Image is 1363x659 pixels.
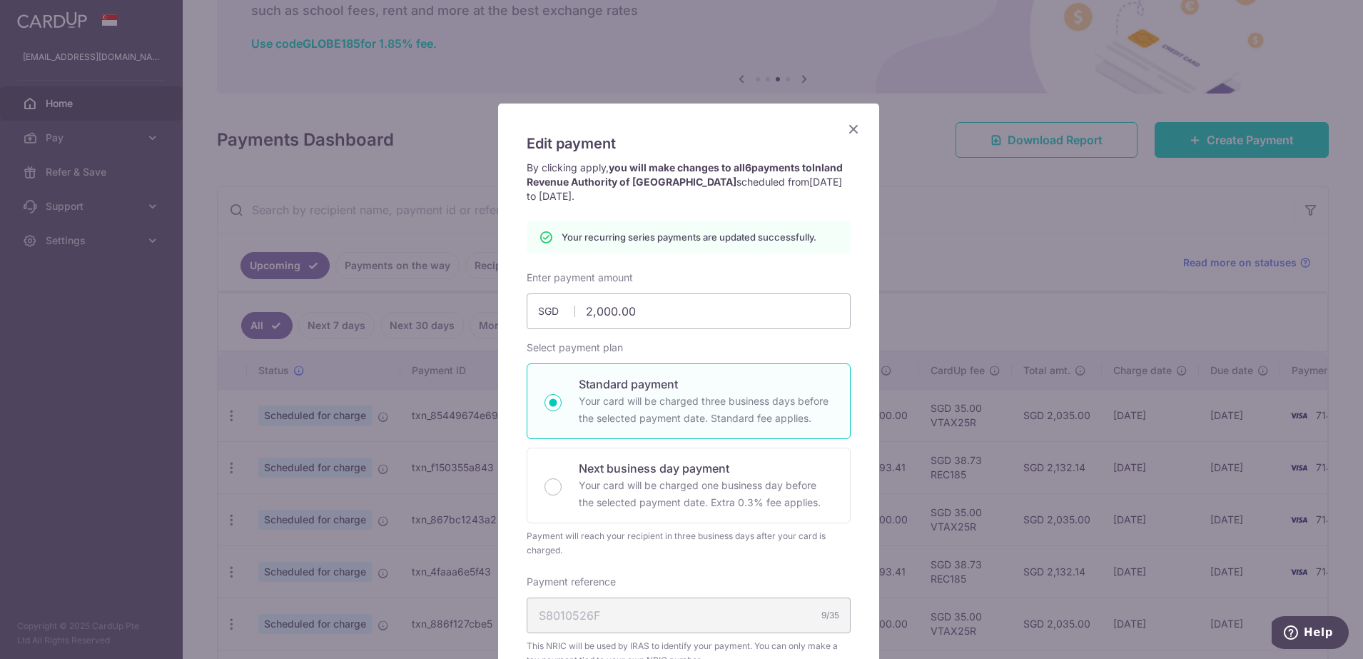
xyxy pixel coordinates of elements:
[579,477,833,511] p: Your card will be charged one business day before the selected payment date. Extra 0.3% fee applies.
[821,608,839,623] div: 9/35
[527,271,633,285] label: Enter payment amount
[1272,616,1349,652] iframe: Opens a widget where you can find more information
[527,575,616,589] label: Payment reference
[579,376,833,393] p: Standard payment
[527,161,851,203] p: By clicking apply, scheduled from .
[579,460,833,477] p: Next business day payment
[527,529,851,558] div: Payment will reach your recipient in three business days after your card is charged.
[538,304,575,318] span: SGD
[745,161,751,173] span: 6
[527,341,623,355] label: Select payment plan
[527,132,851,155] h5: Edit payment
[527,161,843,188] strong: you will make changes to all payments to
[845,121,862,138] button: Close
[579,393,833,427] p: Your card will be charged three business days before the selected payment date. Standard fee appl...
[527,293,851,329] input: 0.00
[562,230,816,244] p: Your recurring series payments are updated successfully.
